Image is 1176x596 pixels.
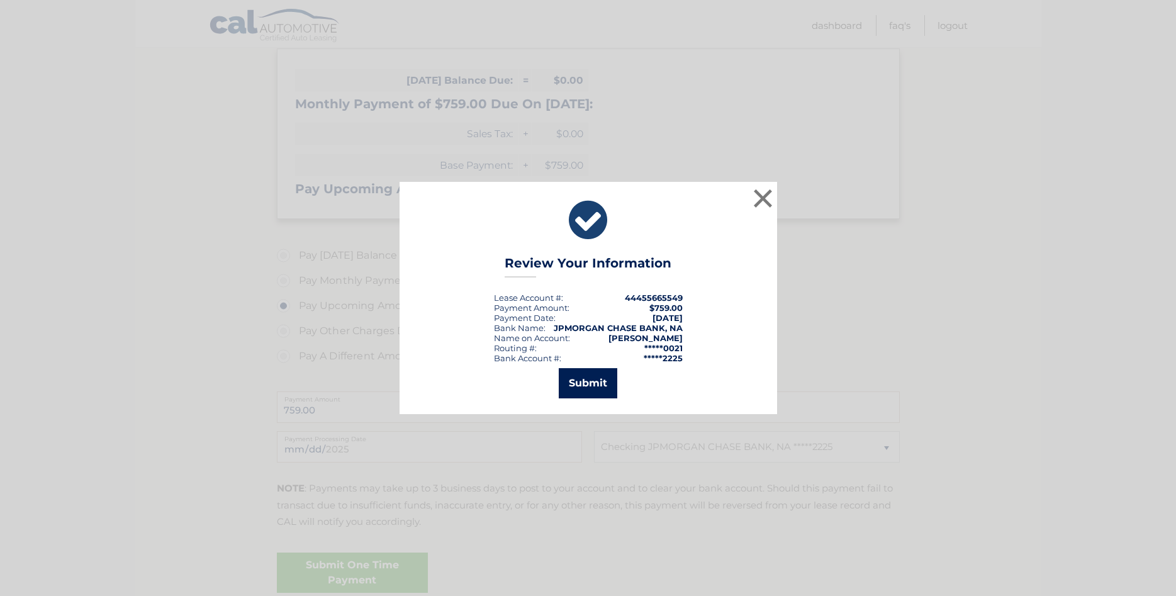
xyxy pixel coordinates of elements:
div: Name on Account: [494,333,570,343]
button: × [751,186,776,211]
strong: [PERSON_NAME] [608,333,683,343]
strong: JPMORGAN CHASE BANK, NA [554,323,683,333]
div: : [494,313,556,323]
div: Bank Account #: [494,353,561,363]
span: Payment Date [494,313,554,323]
strong: 44455665549 [625,293,683,303]
span: [DATE] [652,313,683,323]
div: Lease Account #: [494,293,563,303]
div: Bank Name: [494,323,546,333]
button: Submit [559,368,617,398]
div: Routing #: [494,343,537,353]
div: Payment Amount: [494,303,569,313]
span: $759.00 [649,303,683,313]
h3: Review Your Information [505,256,671,278]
